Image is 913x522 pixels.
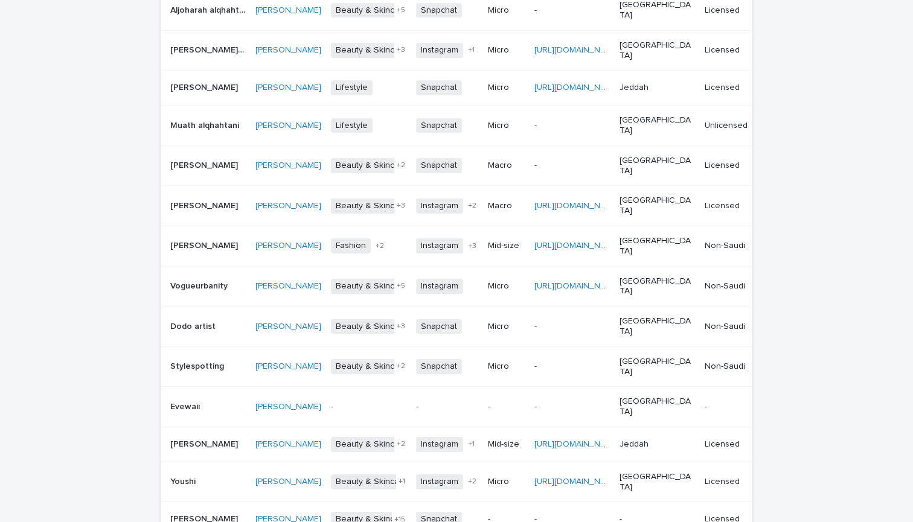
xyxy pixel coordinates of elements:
[161,186,767,226] tr: [PERSON_NAME][PERSON_NAME] [PERSON_NAME] Beauty & Skincare+3Instagram+2Macro[URL][DOMAIN_NAME][GE...
[416,319,462,334] span: Snapchat
[488,322,525,332] p: Micro
[620,115,695,136] p: [GEOGRAPHIC_DATA]
[705,241,748,251] p: Non-Saudi
[161,346,767,387] tr: StylespottingStylespotting [PERSON_NAME] Beauty & Skincare+2SnapchatMicro-- [GEOGRAPHIC_DATA]Non-...
[488,361,525,372] p: Micro
[620,156,695,176] p: [GEOGRAPHIC_DATA]
[397,7,405,14] span: + 5
[620,439,695,450] p: Jeddah
[397,323,405,330] span: + 3
[705,322,748,332] p: Non-Saudi
[255,439,321,450] a: [PERSON_NAME]
[161,145,767,186] tr: [PERSON_NAME][PERSON_NAME] [PERSON_NAME] Beauty & Skincare+2SnapchatMacro-- [GEOGRAPHIC_DATA]Lice...
[416,158,462,173] span: Snapchat
[488,402,525,412] p: -
[397,363,405,370] span: + 2
[170,158,240,171] p: Alanoud Alsuwailem
[488,241,525,251] p: Mid-size
[397,202,405,209] span: + 3
[488,201,525,211] p: Macro
[397,441,405,448] span: + 2
[620,316,695,337] p: [GEOGRAPHIC_DATA]
[397,162,405,169] span: + 2
[331,158,412,173] span: Beauty & Skincare
[534,241,620,250] a: [URL][DOMAIN_NAME]
[170,279,230,291] p: Vogueurbanity
[416,359,462,374] span: Snapchat
[255,402,321,412] a: [PERSON_NAME]
[705,201,748,211] p: Licensed
[255,281,321,291] a: [PERSON_NAME]
[620,357,695,377] p: [GEOGRAPHIC_DATA]
[416,118,462,133] span: Snapchat
[161,387,767,427] tr: EvewaiiEvewaii [PERSON_NAME] ----- [GEOGRAPHIC_DATA]-
[399,478,405,485] span: + 1
[416,238,463,253] span: Instagram
[620,472,695,492] p: [GEOGRAPHIC_DATA]
[170,43,248,56] p: Rahaf Alharbi ( rahaaf.Alharbi )
[331,319,412,334] span: Beauty & Skincare
[161,266,767,307] tr: VogueurbanityVogueurbanity [PERSON_NAME] Beauty & Skincare+5InstagramMicro[URL][DOMAIN_NAME][GEOG...
[170,359,226,372] p: Stylespotting
[705,5,748,16] p: Licensed
[468,243,476,250] span: + 3
[397,46,405,54] span: + 3
[331,43,412,58] span: Beauty & Skincare
[488,83,525,93] p: Micro
[534,202,620,210] a: [URL][DOMAIN_NAME]
[376,243,384,250] span: + 2
[620,396,695,417] p: [GEOGRAPHIC_DATA]
[534,158,539,171] p: -
[534,118,539,131] p: -
[488,477,525,487] p: Micro
[170,3,248,16] p: Aljoharah alqhahtani
[534,440,620,448] a: [URL][DOMAIN_NAME]
[488,121,525,131] p: Micro
[170,474,198,487] p: Youshi
[170,118,242,131] p: Muath alqhahtani
[170,238,240,251] p: [PERSON_NAME]
[468,478,476,485] span: + 2
[170,319,218,332] p: Dodo artist
[705,477,748,487] p: Licensed
[331,199,412,214] span: Beauty & Skincare
[488,161,525,171] p: Macro
[468,202,476,209] span: + 2
[255,83,321,93] a: [PERSON_NAME]
[331,80,373,95] span: Lifestyle
[534,3,539,16] p: -
[255,361,321,372] a: [PERSON_NAME]
[705,161,748,171] p: Licensed
[416,43,463,58] span: Instagram
[416,279,463,294] span: Instagram
[488,281,525,291] p: Micro
[534,282,620,290] a: [URL][DOMAIN_NAME]
[488,5,525,16] p: Micro
[416,437,463,452] span: Instagram
[416,474,463,489] span: Instagram
[705,402,748,412] p: -
[705,83,748,93] p: Licensed
[331,437,412,452] span: Beauty & Skincare
[534,477,620,486] a: [URL][DOMAIN_NAME]
[255,241,321,251] a: [PERSON_NAME]
[416,3,462,18] span: Snapchat
[416,199,463,214] span: Instagram
[705,361,748,372] p: Non-Saudi
[488,439,525,450] p: Mid-size
[534,46,685,54] a: [URL][DOMAIN_NAME][DOMAIN_NAME]
[255,121,321,131] a: [PERSON_NAME]
[397,282,405,290] span: + 5
[161,307,767,347] tr: Dodo artistDodo artist [PERSON_NAME] Beauty & Skincare+3SnapchatMicro-- [GEOGRAPHIC_DATA]Non-Saudi
[170,399,202,412] p: Evewaii
[255,322,321,332] a: [PERSON_NAME]
[705,439,748,450] p: Licensed
[468,441,475,448] span: + 1
[255,477,321,487] a: [PERSON_NAME]
[331,3,412,18] span: Beauty & Skincare
[255,161,321,171] a: [PERSON_NAME]
[534,359,539,372] p: -
[255,5,321,16] a: [PERSON_NAME]
[620,83,695,93] p: Jeddah
[161,427,767,462] tr: [PERSON_NAME][PERSON_NAME] [PERSON_NAME] Beauty & Skincare+2Instagram+1Mid-size[URL][DOMAIN_NAME]...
